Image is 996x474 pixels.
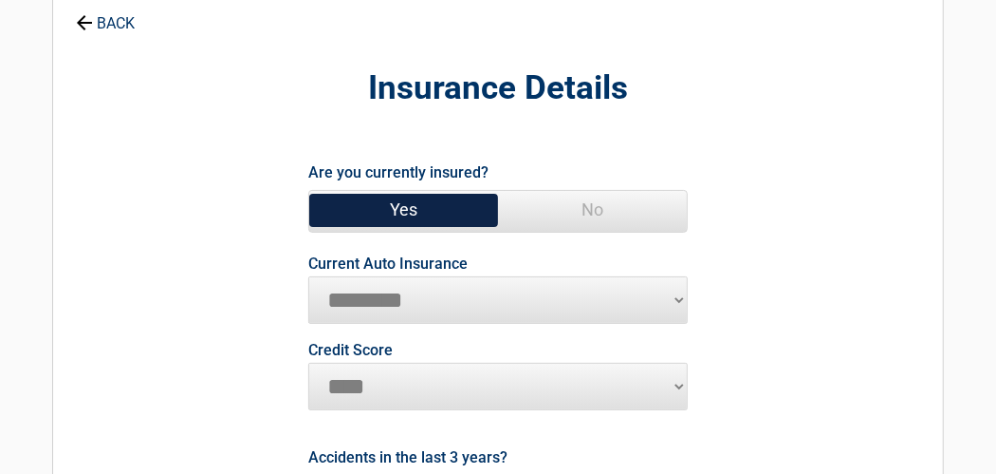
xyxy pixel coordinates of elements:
[308,343,393,358] label: Credit Score
[309,191,498,229] span: Yes
[308,445,507,470] label: Accidents in the last 3 years?
[308,256,468,272] label: Current Auto Insurance
[498,191,687,229] span: No
[157,66,839,111] h2: Insurance Details
[308,160,489,185] label: Are you currently insured?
